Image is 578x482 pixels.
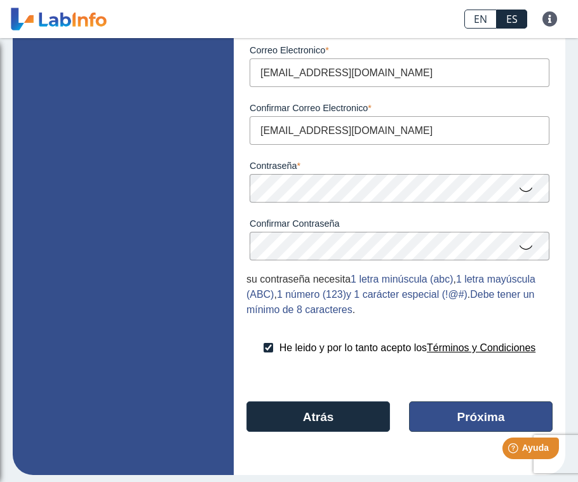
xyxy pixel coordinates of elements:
label: Confirmar Correo Electronico [250,103,549,113]
a: ES [497,10,527,29]
span: y 1 carácter especial (!@#) [346,289,467,300]
button: Atrás [246,401,390,432]
span: He leido y por lo tanto acepto los [279,342,427,353]
span: 1 número (123) [277,289,346,300]
iframe: Help widget launcher [465,432,564,468]
a: EN [464,10,497,29]
input: Confirmar Correo Electronico [250,116,549,145]
label: Correo Electronico [250,45,549,55]
a: Términos y Condiciones [427,342,535,353]
label: Confirmar Contraseña [250,218,549,229]
button: Próxima [409,401,553,432]
input: Correo Electronico [250,58,549,87]
label: Contraseña [250,161,549,171]
span: 1 letra minúscula (abc) [351,274,453,285]
span: 1 letra mayúscula (ABC) [246,274,535,300]
span: su contraseña necesita [246,274,351,285]
div: , , . . [246,272,553,318]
